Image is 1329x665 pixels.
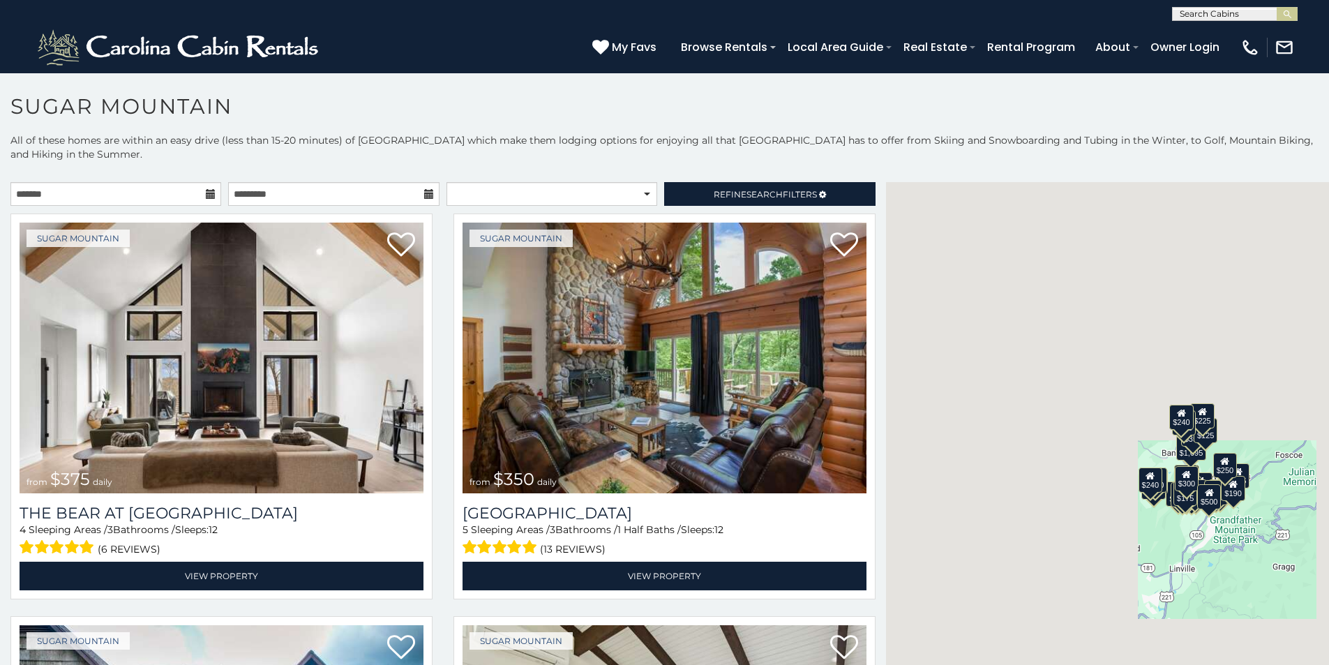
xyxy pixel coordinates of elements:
img: phone-regular-white.png [1240,38,1260,57]
a: My Favs [592,38,660,57]
img: White-1-2.png [35,27,324,68]
span: (13 reviews) [540,540,606,558]
img: The Bear At Sugar Mountain [20,223,423,493]
span: (6 reviews) [98,540,160,558]
div: $125 [1194,418,1217,443]
img: mail-regular-white.png [1275,38,1294,57]
div: $250 [1213,453,1237,478]
span: daily [93,477,112,487]
span: $350 [493,469,534,489]
span: 12 [714,523,723,536]
span: Refine Filters [714,189,817,200]
a: Add to favorites [830,634,858,663]
span: 3 [107,523,113,536]
span: $375 [50,469,90,489]
a: Add to favorites [387,231,415,260]
a: [GEOGRAPHIC_DATA] [463,504,866,523]
a: Real Estate [896,35,974,59]
a: Local Area Guide [781,35,890,59]
div: $300 [1175,466,1199,491]
span: 12 [209,523,218,536]
span: 4 [20,523,26,536]
div: $500 [1197,484,1221,509]
a: Add to favorites [830,231,858,260]
a: Grouse Moor Lodge from $350 daily [463,223,866,493]
a: The Bear At [GEOGRAPHIC_DATA] [20,504,423,523]
span: 5 [463,523,468,536]
span: My Favs [612,38,656,56]
div: $240 [1139,468,1162,493]
div: $175 [1173,481,1197,506]
div: $190 [1174,465,1198,490]
div: $240 [1170,405,1194,430]
a: Browse Rentals [674,35,774,59]
h3: Grouse Moor Lodge [463,504,866,523]
a: View Property [20,562,423,590]
div: $225 [1191,403,1215,428]
a: Add to favorites [387,634,415,663]
div: $155 [1226,463,1249,488]
a: Sugar Mountain [27,230,130,247]
span: from [27,477,47,487]
a: Sugar Mountain [27,632,130,650]
a: Owner Login [1143,35,1226,59]
img: Grouse Moor Lodge [463,223,866,493]
span: daily [537,477,557,487]
a: Sugar Mountain [470,632,573,650]
a: RefineSearchFilters [664,182,875,206]
h3: The Bear At Sugar Mountain [20,504,423,523]
a: Rental Program [980,35,1082,59]
a: Sugar Mountain [470,230,573,247]
div: $200 [1189,472,1212,498]
span: Search [746,189,783,200]
a: The Bear At Sugar Mountain from $375 daily [20,223,423,493]
span: from [470,477,490,487]
div: Sleeping Areas / Bathrooms / Sleeps: [20,523,423,558]
div: $1,095 [1176,435,1207,461]
div: Sleeping Areas / Bathrooms / Sleeps: [463,523,866,558]
span: 1 Half Baths / [617,523,681,536]
div: $155 [1171,482,1195,507]
a: View Property [463,562,866,590]
div: $195 [1204,480,1228,505]
div: $190 [1222,476,1245,501]
a: About [1088,35,1137,59]
span: 3 [550,523,555,536]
